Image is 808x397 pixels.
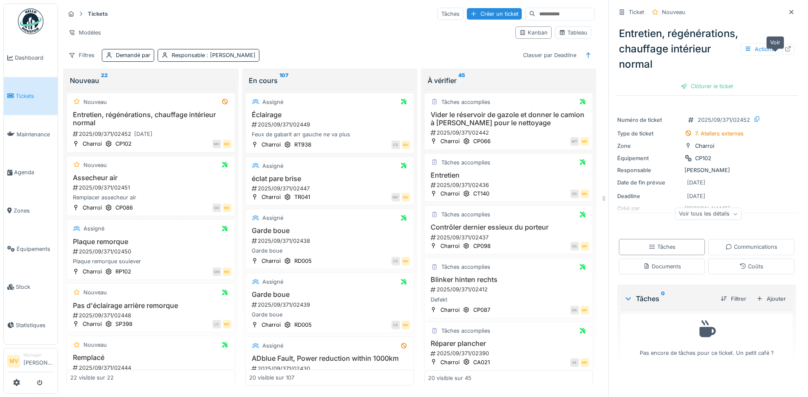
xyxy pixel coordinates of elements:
div: Numéro de ticket [617,116,681,124]
div: 2025/09/371/02447 [251,184,410,193]
div: RP102 [115,268,131,276]
h3: Entretien [428,171,589,179]
span: Maintenance [17,130,54,138]
div: Assigné [262,98,283,106]
li: [PERSON_NAME] [23,352,54,370]
div: CP087 [473,306,490,314]
span: : [PERSON_NAME] [205,52,256,58]
div: 2025/09/371/02439 [251,301,410,309]
div: Classer par Deadline [519,49,580,61]
div: Tâches accomplies [441,210,490,219]
div: CS [391,141,400,149]
span: Agenda [14,168,54,176]
div: 2025/09/371/02450 [72,247,231,256]
div: CT140 [473,190,489,198]
a: Équipements [4,230,58,268]
div: Demandé par [116,51,150,59]
h3: Assecheur air [70,174,231,182]
a: Zones [4,192,58,230]
div: [DATE] [134,130,152,138]
div: Actions [741,43,778,55]
div: Tâches accomplies [441,263,490,271]
div: Nouveau [662,8,685,16]
img: Badge_color-CXgf-gQk.svg [18,9,43,34]
div: Garde boue [249,247,410,255]
div: 2025/09/371/02444 [72,364,231,372]
div: 20 visible sur 45 [428,374,472,382]
strong: Tickets [84,10,111,18]
div: Charroi [83,320,102,328]
div: Nouveau [83,288,107,296]
div: SP398 [115,320,132,328]
div: MV [402,141,410,149]
h3: Vider le réservoir de gazole et donner le camion à [PERSON_NAME] pour le nettoyage [428,111,589,127]
div: Modèles [65,26,105,39]
div: Charroi [83,268,102,276]
li: MV [7,355,20,368]
div: CP102 [115,140,132,148]
div: MV [581,137,589,146]
div: 22 visible sur 22 [70,374,114,382]
div: Tâches [624,293,714,304]
div: Assigné [262,214,283,222]
sup: 45 [458,75,465,86]
div: RT938 [294,141,311,149]
div: 20 visible sur 107 [249,374,294,382]
div: Charroi [83,140,102,148]
div: MV [223,320,231,328]
div: Tâches accomplies [441,327,490,335]
div: 2025/09/371/02448 [72,311,231,319]
div: Zone [617,142,681,150]
div: [DATE] [687,192,705,200]
h3: Garde boue [249,227,410,235]
div: 2025/09/371/02438 [251,237,410,245]
sup: 107 [279,75,288,86]
div: RD005 [294,257,312,265]
div: Documents [643,262,681,270]
h3: Pas d'éclairage arrière remorque [70,302,231,310]
span: Statistiques [16,321,54,329]
h3: ADblue Fault, Power reduction within 1000km [249,354,410,362]
div: Tâches accomplies [441,98,490,106]
div: CS [391,321,400,329]
div: MV [581,242,589,250]
div: Charroi [440,190,460,198]
div: DD [213,204,221,212]
div: Communications [725,243,777,251]
div: MV [581,190,589,198]
sup: 0 [661,293,665,304]
span: Zones [14,207,54,215]
div: [PERSON_NAME] [617,166,796,174]
div: Assigné [83,224,104,233]
div: Voir [766,36,784,49]
div: Responsable [172,51,256,59]
div: 2025/09/371/02436 [430,181,589,189]
div: 2025/09/371/02452 [698,116,750,124]
div: Tâches [649,243,676,251]
div: Charroi [440,137,460,145]
div: Nouveau [70,75,232,86]
div: 2025/09/371/02390 [430,349,589,357]
div: Tâches accomplies [441,158,490,167]
h3: Garde boue [249,291,410,299]
div: Manager [23,352,54,358]
div: WT [570,137,579,146]
div: Assigné [262,278,283,286]
div: CP066 [473,137,491,145]
div: Charroi [440,358,460,366]
a: Stock [4,268,58,306]
div: Charroi [440,306,460,314]
div: Coûts [739,262,763,270]
div: RD005 [294,321,312,329]
div: Charroi [262,321,281,329]
span: Stock [16,283,54,291]
a: Tickets [4,77,58,115]
div: Clôturer le ticket [677,81,736,92]
div: CP086 [115,204,133,212]
div: 7. Ateliers externes [695,129,744,138]
a: Statistiques [4,306,58,345]
div: Assigné [262,342,283,350]
div: Ticket [629,8,644,16]
div: Charroi [83,204,102,212]
div: LC [213,320,221,328]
